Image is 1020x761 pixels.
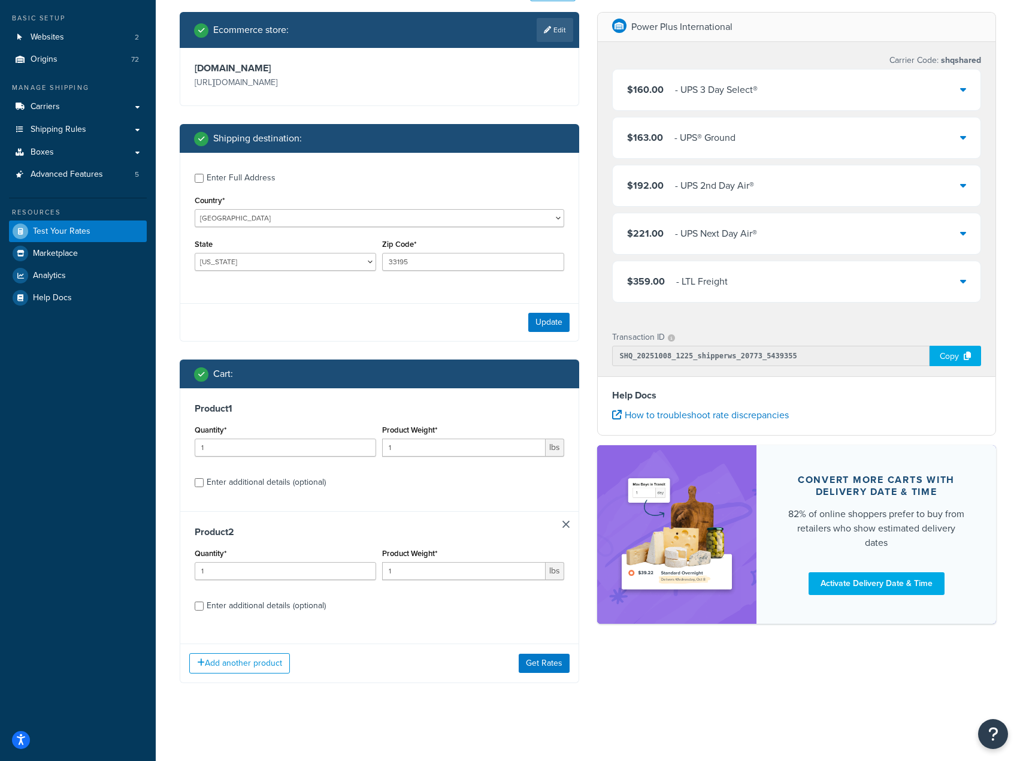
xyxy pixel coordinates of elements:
[33,227,90,237] span: Test Your Rates
[382,439,545,457] input: 0.00
[31,125,86,135] span: Shipping Rules
[31,170,103,180] span: Advanced Features
[627,274,665,288] span: $359.00
[31,32,64,43] span: Websites
[9,13,147,23] div: Basic Setup
[9,119,147,141] a: Shipping Rules
[9,141,147,164] a: Boxes
[131,55,139,65] span: 72
[213,369,233,379] h2: Cart :
[785,474,967,498] div: Convert more carts with delivery date & time
[675,81,758,98] div: - UPS 3 Day Select®
[9,96,147,118] a: Carriers
[195,425,226,434] label: Quantity*
[562,521,570,528] a: Remove Item
[195,74,376,91] p: [URL][DOMAIN_NAME]
[978,719,1008,749] button: Open Resource Center
[631,19,733,35] p: Power Plus International
[676,273,728,290] div: - LTL Freight
[135,170,139,180] span: 5
[189,653,290,674] button: Add another product
[213,25,289,35] h2: Ecommerce store :
[675,177,754,194] div: - UPS 2nd Day Air®
[9,164,147,186] a: Advanced Features5
[9,26,147,49] a: Websites2
[33,249,78,259] span: Marketplace
[785,507,967,550] div: 82% of online shoppers prefer to buy from retailers who show estimated delivery dates
[9,26,147,49] li: Websites
[207,474,326,491] div: Enter additional details (optional)
[195,549,226,558] label: Quantity*
[939,54,981,67] span: shqshared
[627,227,664,240] span: $221.00
[9,49,147,71] a: Origins72
[9,221,147,242] a: Test Your Rates
[195,439,376,457] input: 0
[135,32,139,43] span: 2
[207,170,276,186] div: Enter Full Address
[195,196,225,205] label: Country*
[519,654,570,673] button: Get Rates
[195,403,564,415] h3: Product 1
[31,102,60,112] span: Carriers
[195,602,204,611] input: Enter additional details (optional)
[195,562,376,580] input: 0
[546,439,564,457] span: lbs
[627,131,663,144] span: $163.00
[612,408,789,422] a: How to troubleshoot rate discrepancies
[612,388,982,403] h4: Help Docs
[213,133,302,144] h2: Shipping destination :
[9,83,147,93] div: Manage Shipping
[627,179,664,192] span: $192.00
[195,240,213,249] label: State
[382,549,437,558] label: Product Weight*
[675,225,757,242] div: - UPS Next Day Air®
[528,313,570,332] button: Update
[9,287,147,309] a: Help Docs
[33,293,72,303] span: Help Docs
[9,243,147,264] a: Marketplace
[382,562,545,580] input: 0.00
[195,478,204,487] input: Enter additional details (optional)
[195,62,376,74] h3: [DOMAIN_NAME]
[615,463,739,605] img: feature-image-ddt-36eae7f7280da8017bfb280eaccd9c446f90b1fe08728e4019434db127062ab4.png
[627,83,664,96] span: $160.00
[195,174,204,183] input: Enter Full Address
[930,346,981,366] div: Copy
[674,129,736,146] div: - UPS® Ground
[382,240,416,249] label: Zip Code*
[207,597,326,614] div: Enter additional details (optional)
[31,147,54,158] span: Boxes
[9,164,147,186] li: Advanced Features
[195,526,564,538] h3: Product 2
[612,329,665,346] p: Transaction ID
[9,207,147,218] div: Resources
[9,49,147,71] li: Origins
[382,425,437,434] label: Product Weight*
[537,18,573,42] a: Edit
[809,572,945,595] a: Activate Delivery Date & Time
[546,562,564,580] span: lbs
[9,265,147,286] a: Analytics
[33,271,66,281] span: Analytics
[889,52,981,69] p: Carrier Code:
[31,55,57,65] span: Origins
